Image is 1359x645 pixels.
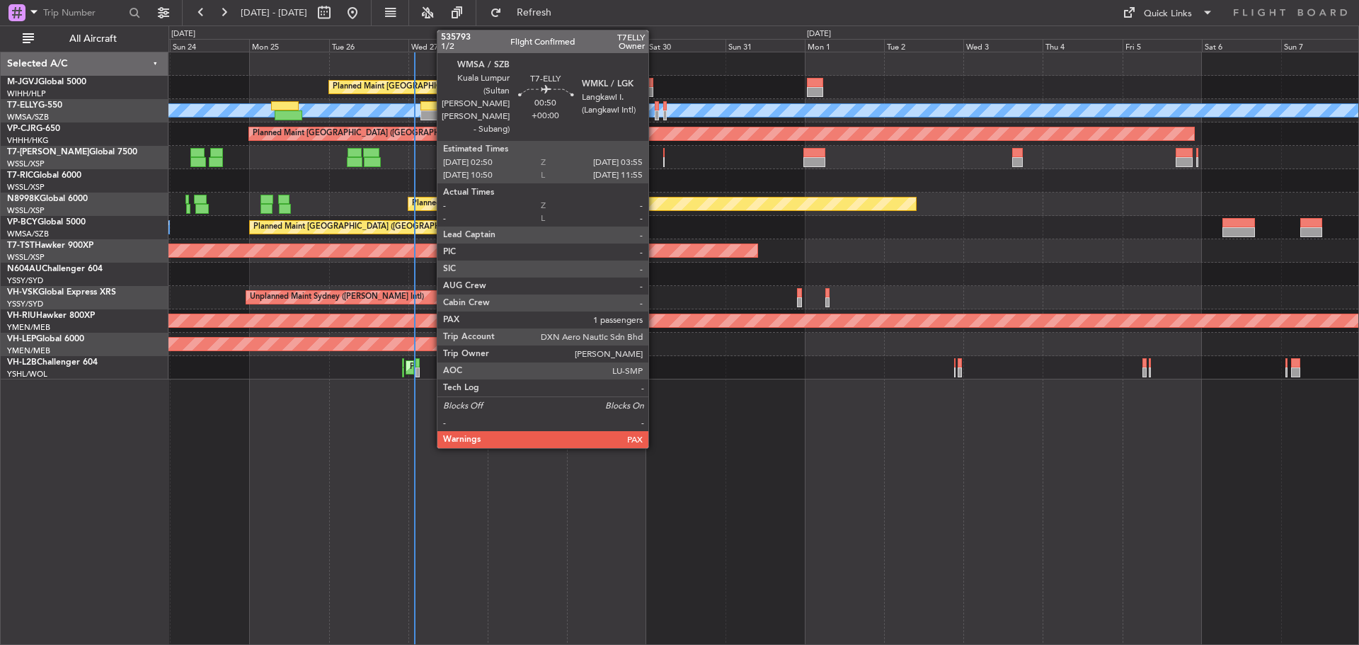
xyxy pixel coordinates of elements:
div: [DATE] [807,28,831,40]
button: Quick Links [1116,1,1220,24]
span: All Aircraft [37,34,149,44]
a: WSSL/XSP [7,159,45,169]
span: VP-BCY [7,218,38,227]
a: VH-LEPGlobal 6000 [7,335,84,343]
a: M-JGVJGlobal 5000 [7,78,86,86]
a: YSSY/SYD [7,275,43,286]
div: Sat 6 [1202,39,1281,52]
span: N604AU [7,265,42,273]
span: VH-VSK [7,288,38,297]
input: Trip Number [43,2,125,23]
span: N8998K [7,195,40,203]
div: Sat 30 [646,39,726,52]
a: WMSA/SZB [7,229,49,239]
a: T7-ELLYG-550 [7,101,62,110]
a: YMEN/MEB [7,322,50,333]
a: T7-RICGlobal 6000 [7,171,81,180]
a: YSHL/WOL [7,369,47,379]
span: VP-CJR [7,125,36,133]
a: VH-L2BChallenger 604 [7,358,98,367]
a: VH-RIUHawker 800XP [7,312,95,320]
a: N8998KGlobal 6000 [7,195,88,203]
span: T7-ELLY [7,101,38,110]
div: Thu 28 [488,39,567,52]
div: Mon 25 [249,39,328,52]
div: Tue 2 [884,39,963,52]
div: Sun 24 [170,39,249,52]
div: Wed 3 [963,39,1043,52]
div: Planned Maint [GEOGRAPHIC_DATA] (Seletar) [412,193,578,215]
div: Unplanned Maint Sydney ([PERSON_NAME] Intl) [250,287,424,308]
a: VP-CJRG-650 [7,125,60,133]
span: VH-L2B [7,358,37,367]
div: Quick Links [1144,7,1192,21]
button: All Aircraft [16,28,154,50]
span: Refresh [505,8,564,18]
div: Thu 4 [1043,39,1122,52]
a: T7-[PERSON_NAME]Global 7500 [7,148,137,156]
span: T7-[PERSON_NAME] [7,148,89,156]
a: VP-BCYGlobal 5000 [7,218,86,227]
a: WSSL/XSP [7,182,45,193]
a: VHHH/HKG [7,135,49,146]
span: T7-TST [7,241,35,250]
span: [DATE] - [DATE] [241,6,307,19]
a: N604AUChallenger 604 [7,265,103,273]
button: Refresh [483,1,568,24]
div: Tue 26 [329,39,408,52]
a: YMEN/MEB [7,346,50,356]
a: T7-TSTHawker 900XP [7,241,93,250]
span: VH-RIU [7,312,36,320]
div: Mon 1 [805,39,884,52]
span: M-JGVJ [7,78,38,86]
div: [DATE] [171,28,195,40]
a: VH-VSKGlobal Express XRS [7,288,116,297]
div: Planned Maint [GEOGRAPHIC_DATA] ([GEOGRAPHIC_DATA] Intl) [253,217,490,238]
a: WSSL/XSP [7,205,45,216]
a: WSSL/XSP [7,252,45,263]
span: VH-LEP [7,335,36,343]
div: Planned Maint Sydney ([PERSON_NAME] Intl) [410,357,574,378]
div: Sun 31 [726,39,805,52]
div: Planned Maint [GEOGRAPHIC_DATA] ([GEOGRAPHIC_DATA] Intl) [253,123,489,144]
div: Wed 27 [408,39,488,52]
a: YSSY/SYD [7,299,43,309]
div: Fri 29 [567,39,646,52]
div: Fri 5 [1123,39,1202,52]
a: WMSA/SZB [7,112,49,122]
div: Planned Maint [GEOGRAPHIC_DATA] (Halim Intl) [333,76,509,98]
span: T7-RIC [7,171,33,180]
a: WIHH/HLP [7,89,46,99]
